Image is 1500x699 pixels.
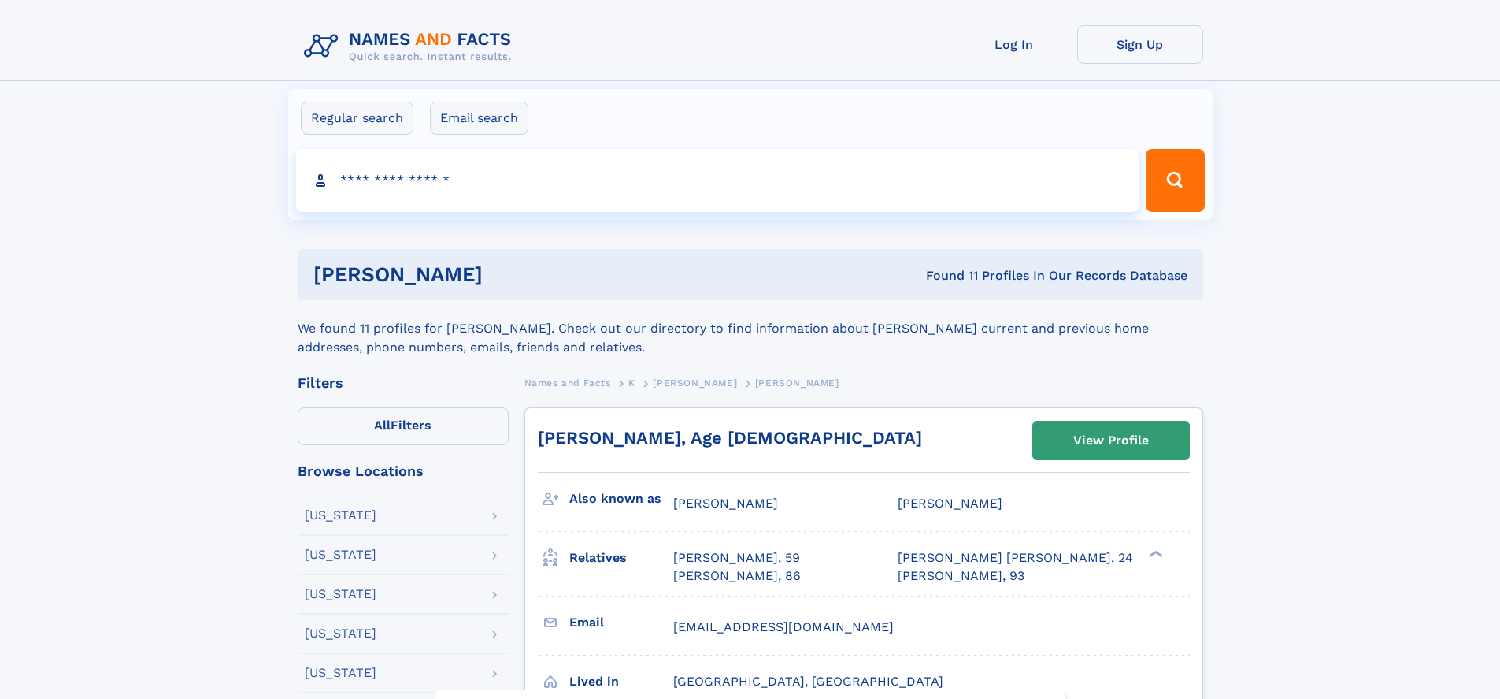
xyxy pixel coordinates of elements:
[898,567,1024,585] a: [PERSON_NAME], 93
[569,668,673,695] h3: Lived in
[298,376,509,390] div: Filters
[653,377,737,389] span: [PERSON_NAME]
[704,267,1187,284] div: Found 11 Profiles In Our Records Database
[1033,422,1189,459] a: View Profile
[569,545,673,571] h3: Relatives
[524,373,611,392] a: Names and Facts
[1077,25,1203,64] a: Sign Up
[755,377,839,389] span: [PERSON_NAME]
[301,102,413,135] label: Regular search
[673,674,943,689] span: [GEOGRAPHIC_DATA], [GEOGRAPHIC_DATA]
[305,667,376,679] div: [US_STATE]
[898,549,1133,567] a: [PERSON_NAME] [PERSON_NAME], 24
[305,627,376,640] div: [US_STATE]
[1145,549,1164,560] div: ❯
[538,428,922,448] a: [PERSON_NAME], Age [DEMOGRAPHIC_DATA]
[673,496,778,511] span: [PERSON_NAME]
[305,509,376,522] div: [US_STATE]
[569,609,673,636] h3: Email
[298,25,524,68] img: Logo Names and Facts
[653,373,737,392] a: [PERSON_NAME]
[628,373,635,392] a: K
[1146,149,1204,212] button: Search Button
[628,377,635,389] span: K
[313,265,705,284] h1: [PERSON_NAME]
[569,485,673,512] h3: Also known as
[298,464,509,478] div: Browse Locations
[430,102,528,135] label: Email search
[673,549,800,567] a: [PERSON_NAME], 59
[305,548,376,561] div: [US_STATE]
[298,300,1203,357] div: We found 11 profiles for [PERSON_NAME]. Check out our directory to find information about [PERSON...
[673,619,894,634] span: [EMAIL_ADDRESS][DOMAIN_NAME]
[298,407,509,445] label: Filters
[673,567,801,585] a: [PERSON_NAME], 86
[296,149,1139,212] input: search input
[1073,422,1149,459] div: View Profile
[951,25,1077,64] a: Log In
[305,588,376,600] div: [US_STATE]
[898,496,1002,511] span: [PERSON_NAME]
[374,418,391,433] span: All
